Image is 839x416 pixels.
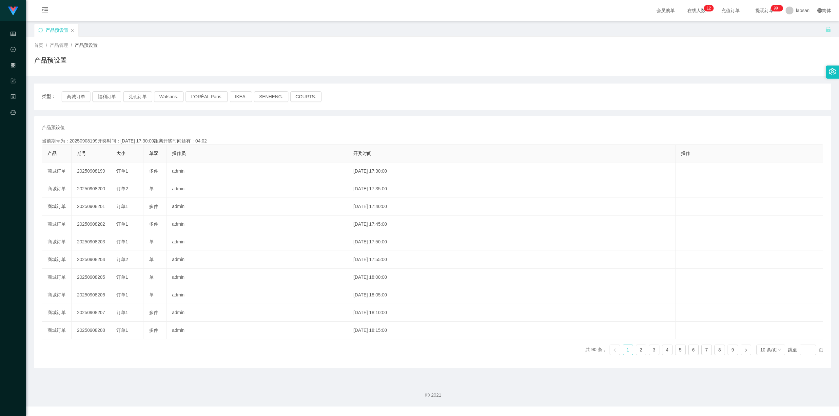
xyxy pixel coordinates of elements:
[149,328,158,333] span: 多件
[149,274,154,280] span: 单
[167,180,348,198] td: admin
[290,91,322,102] button: COURTS.
[702,345,712,355] a: 7
[42,233,72,251] td: 商城订单
[72,286,111,304] td: 20250908206
[72,322,111,339] td: 20250908208
[649,345,659,355] a: 3
[675,345,685,355] a: 5
[149,292,154,297] span: 单
[42,198,72,216] td: 商城订单
[116,186,128,191] span: 订单2
[31,392,834,399] div: 2021
[771,5,783,11] sup: 1112
[167,269,348,286] td: admin
[829,68,836,75] i: 图标: setting
[116,239,128,244] span: 订单1
[718,8,743,13] span: 充值订单
[348,233,676,251] td: [DATE] 17:50:00
[172,151,186,156] span: 操作员
[42,269,72,286] td: 商城订单
[636,345,646,355] a: 2
[116,257,128,262] span: 订单2
[149,257,154,262] span: 单
[149,151,158,156] span: 单双
[788,345,823,355] div: 跳至 页
[610,345,620,355] li: 上一页
[684,8,709,13] span: 在线人数
[154,91,184,102] button: Watsons.
[623,345,633,355] li: 1
[689,345,698,355] a: 6
[681,151,690,156] span: 操作
[42,322,72,339] td: 商城订单
[741,345,751,355] li: 下一页
[149,204,158,209] span: 多件
[715,345,725,355] a: 8
[714,345,725,355] li: 8
[8,7,18,16] img: logo.9652507e.png
[167,322,348,339] td: admin
[42,216,72,233] td: 商城订单
[72,269,111,286] td: 20250908205
[348,251,676,269] td: [DATE] 17:55:00
[72,233,111,251] td: 20250908203
[62,91,90,102] button: 商城订单
[817,8,822,13] i: 图标: global
[70,28,74,32] i: 图标: close
[72,216,111,233] td: 20250908202
[167,216,348,233] td: admin
[167,233,348,251] td: admin
[116,292,128,297] span: 订单1
[92,91,121,102] button: 福利订单
[42,138,823,144] div: 当前期号为：20250908199开奖时间：[DATE] 17:30:00距离开奖时间还有：04:02
[348,198,676,216] td: [DATE] 17:40:00
[230,91,252,102] button: IKEA.
[149,310,158,315] span: 多件
[116,151,126,156] span: 大小
[10,47,16,105] span: 数据中心
[116,274,128,280] span: 订单1
[825,27,831,32] i: 图标: unlock
[149,168,158,174] span: 多件
[116,168,128,174] span: 订单1
[254,91,288,102] button: SENHENG.
[71,43,72,48] span: /
[116,310,128,315] span: 订单1
[77,151,86,156] span: 期号
[42,304,72,322] td: 商城订单
[75,43,98,48] span: 产品预设置
[10,91,16,104] i: 图标: profile
[149,239,154,244] span: 单
[167,162,348,180] td: admin
[116,221,128,227] span: 订单1
[636,345,646,355] li: 2
[662,345,673,355] li: 4
[348,322,676,339] td: [DATE] 18:15:00
[34,43,43,48] span: 首页
[425,393,430,397] i: 图标: copyright
[38,28,43,32] i: 图标: sync
[34,55,67,65] h1: 产品预设置
[744,348,748,352] i: 图标: right
[10,31,16,90] span: 会员管理
[348,216,676,233] td: [DATE] 17:45:00
[149,221,158,227] span: 多件
[46,24,68,36] div: 产品预设置
[72,180,111,198] td: 20250908200
[613,348,617,352] i: 图标: left
[10,75,16,88] i: 图标: form
[34,0,56,21] i: 图标: menu-unfold
[348,304,676,322] td: [DATE] 18:10:00
[72,198,111,216] td: 20250908201
[42,91,62,102] span: 类型：
[728,345,738,355] li: 9
[348,286,676,304] td: [DATE] 18:05:00
[42,124,65,131] span: 产品预设值
[10,44,16,57] i: 图标: check-circle-o
[10,94,16,153] span: 内容中心
[50,43,68,48] span: 产品管理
